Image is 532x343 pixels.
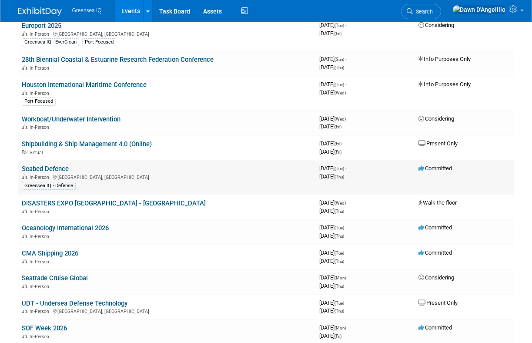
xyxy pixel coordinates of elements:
span: Considering [418,115,454,122]
div: Greensea IQ - EverClean [22,38,79,46]
img: In-Person Event [22,259,27,263]
span: [DATE] [319,115,348,122]
span: [DATE] [319,324,348,331]
span: Committed [418,224,452,231]
span: (Fri) [335,141,341,146]
span: - [345,224,347,231]
span: In-Person [30,259,52,265]
span: In-Person [30,31,52,37]
div: Port Focused [82,38,116,46]
span: [DATE] [319,64,344,71]
span: [DATE] [319,123,341,130]
img: In-Person Event [22,124,27,129]
span: [DATE] [319,165,347,171]
span: (Fri) [335,124,341,129]
span: (Wed) [335,91,346,95]
img: ExhibitDay [18,7,62,16]
span: - [347,274,348,281]
img: Virtual Event [22,150,27,154]
span: (Tue) [335,225,344,230]
span: Info Purposes Only [418,56,471,62]
span: (Wed) [335,117,346,121]
img: In-Person Event [22,234,27,238]
span: (Fri) [335,31,341,36]
span: Committed [418,324,452,331]
span: (Tue) [335,166,344,171]
span: (Mon) [335,326,346,330]
span: - [347,324,348,331]
div: [GEOGRAPHIC_DATA], [GEOGRAPHIC_DATA] [22,307,312,314]
span: (Thu) [335,234,344,239]
span: In-Person [30,309,52,314]
img: In-Person Event [22,209,27,213]
span: - [345,299,347,306]
span: In-Person [30,284,52,289]
span: Virtual [30,150,45,155]
div: [GEOGRAPHIC_DATA], [GEOGRAPHIC_DATA] [22,173,312,180]
span: [DATE] [319,173,344,180]
span: (Tue) [335,23,344,28]
span: [DATE] [319,22,347,28]
span: - [347,115,348,122]
img: In-Person Event [22,91,27,95]
span: - [345,249,347,256]
img: Dawn D'Angelillo [452,5,506,14]
img: In-Person Event [22,65,27,70]
span: Considering [418,22,454,28]
span: [DATE] [319,140,344,147]
span: In-Person [30,124,52,130]
img: In-Person Event [22,31,27,36]
div: [GEOGRAPHIC_DATA], [GEOGRAPHIC_DATA] [22,30,312,37]
span: (Mon) [335,276,346,280]
span: - [343,140,344,147]
span: (Thu) [335,65,344,70]
span: [DATE] [319,81,347,87]
span: (Thu) [335,209,344,214]
span: - [347,199,348,206]
span: Present Only [418,140,458,147]
span: (Thu) [335,284,344,289]
span: [DATE] [319,307,344,314]
span: Walk the floor [418,199,457,206]
span: [DATE] [319,258,344,264]
a: DISASTERS EXPO [GEOGRAPHIC_DATA] - [GEOGRAPHIC_DATA] [22,199,206,207]
span: [DATE] [319,299,347,306]
a: UDT - Undersea Defense Technology [22,299,127,307]
span: [DATE] [319,89,346,96]
span: [DATE] [319,282,344,289]
span: In-Person [30,209,52,215]
span: In-Person [30,234,52,239]
a: Seabed Defence [22,165,69,173]
span: (Thu) [335,259,344,264]
span: In-Person [30,65,52,71]
span: (Tue) [335,82,344,87]
span: (Fri) [335,150,341,155]
span: (Thu) [335,175,344,179]
span: [DATE] [319,232,344,239]
img: In-Person Event [22,309,27,313]
span: [DATE] [319,56,347,62]
span: (Sun) [335,57,344,62]
span: In-Person [30,91,52,96]
span: In-Person [30,334,52,340]
span: (Thu) [335,309,344,313]
a: Search [401,4,441,19]
span: Info Purposes Only [418,81,471,87]
span: Committed [418,249,452,256]
a: Europort 2025 [22,22,61,30]
span: [DATE] [319,274,348,281]
span: (Fri) [335,334,341,339]
span: (Wed) [335,201,346,205]
img: In-Person Event [22,334,27,338]
span: [DATE] [319,199,348,206]
span: - [345,165,347,171]
span: (Tue) [335,251,344,256]
span: [DATE] [319,208,344,214]
a: Workboat/Underwater Intervention [22,115,120,123]
span: Considering [418,274,454,281]
a: CMA Shipping 2026 [22,249,78,257]
a: Houston International Maritime Conference [22,81,147,89]
span: [DATE] [319,148,341,155]
a: S​hipbuilding & Ship Management 4.0 (Online) [22,140,152,148]
span: Greensea IQ [72,7,102,13]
